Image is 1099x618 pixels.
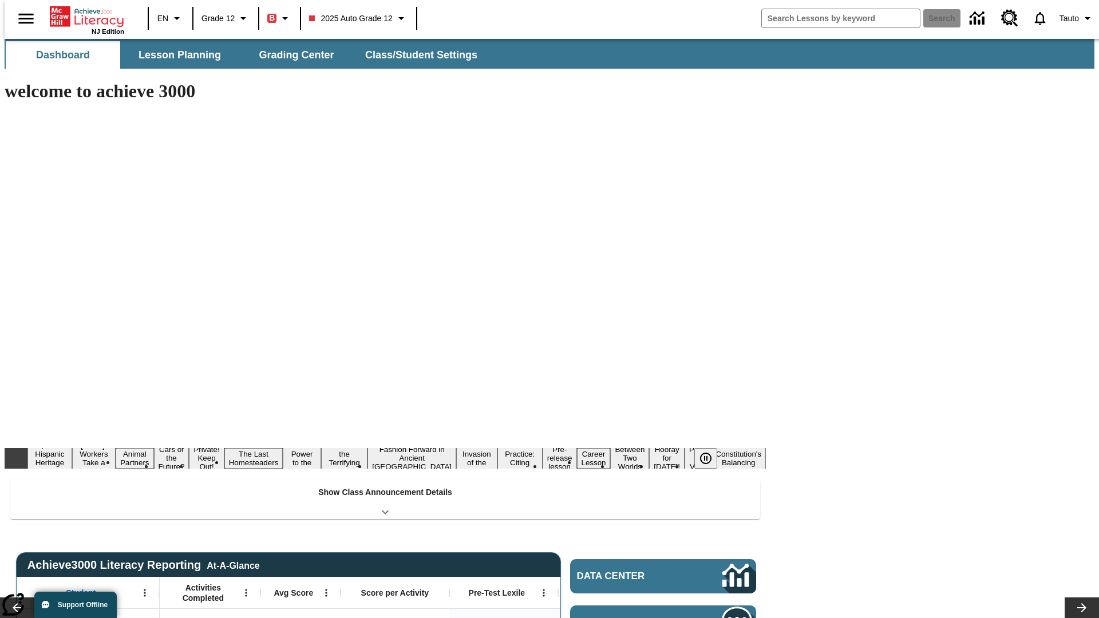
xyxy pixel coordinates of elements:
[1060,13,1079,25] span: Tauto
[34,592,117,618] button: Support Offline
[367,443,456,473] button: Slide 9 Fashion Forward in Ancient Rome
[201,13,235,25] span: Grade 12
[1065,597,1099,618] button: Lesson carousel, Next
[207,558,259,571] div: At-A-Glance
[165,583,241,603] span: Activities Completed
[497,439,543,477] button: Slide 11 Mixed Practice: Citing Evidence
[1055,8,1099,29] button: Profile/Settings
[66,588,96,598] span: Student
[305,8,412,29] button: Class: 2025 Auto Grade 12, Select your class
[5,81,766,102] h1: welcome to achieve 3000
[50,4,124,35] div: Home
[50,5,124,28] a: Home
[535,584,552,601] button: Open Menu
[197,8,255,29] button: Grade: Grade 12, Select a grade
[694,448,717,469] button: Pause
[239,41,354,69] button: Grading Center
[309,13,392,25] span: 2025 Auto Grade 12
[224,448,283,469] button: Slide 6 The Last Homesteaders
[456,439,497,477] button: Slide 10 The Invasion of the Free CD
[189,443,224,473] button: Slide 5 Private! Keep Out!
[577,448,611,469] button: Slide 13 Career Lesson
[365,49,477,62] span: Class/Student Settings
[610,443,649,473] button: Slide 14 Between Two Worlds
[36,49,90,62] span: Dashboard
[269,11,275,25] span: B
[318,486,452,498] p: Show Class Announcement Details
[762,9,920,27] input: search field
[711,439,766,477] button: Slide 17 The Constitution's Balancing Act
[649,443,685,473] button: Slide 15 Hooray for Constitution Day!
[283,439,321,477] button: Slide 7 Solar Power to the People
[154,443,189,473] button: Slide 4 Cars of the Future?
[72,439,116,477] button: Slide 2 Labor Day: Workers Take a Stand
[570,559,756,593] a: Data Center
[27,439,72,477] button: Slide 1 ¡Viva Hispanic Heritage Month!
[5,41,488,69] div: SubNavbar
[543,443,577,473] button: Slide 12 Pre-release lesson
[58,601,108,609] span: Support Offline
[27,558,260,572] span: Achieve3000 Literacy Reporting
[259,49,334,62] span: Grading Center
[685,443,711,473] button: Slide 16 Point of View
[361,588,429,598] span: Score per Activity
[152,8,189,29] button: Language: EN, Select a language
[157,13,168,25] span: EN
[994,3,1025,34] a: Resource Center, Will open in new tab
[116,448,153,469] button: Slide 3 Animal Partners
[238,584,255,601] button: Open Menu
[321,439,367,477] button: Slide 8 Attack of the Terrifying Tomatoes
[356,41,487,69] button: Class/Student Settings
[694,448,729,469] div: Pause
[963,3,994,34] a: Data Center
[139,49,221,62] span: Lesson Planning
[10,480,760,519] div: Show Class Announcement Details
[1025,3,1055,33] a: Notifications
[6,41,120,69] button: Dashboard
[5,39,1094,69] div: SubNavbar
[9,2,43,35] button: Open side menu
[469,588,525,598] span: Pre-Test Lexile
[274,588,313,598] span: Avg Score
[92,28,124,35] span: NJ Edition
[577,571,684,582] span: Data Center
[122,41,237,69] button: Lesson Planning
[136,584,153,601] button: Open Menu
[318,584,335,601] button: Open Menu
[263,8,297,29] button: Boost Class color is red. Change class color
